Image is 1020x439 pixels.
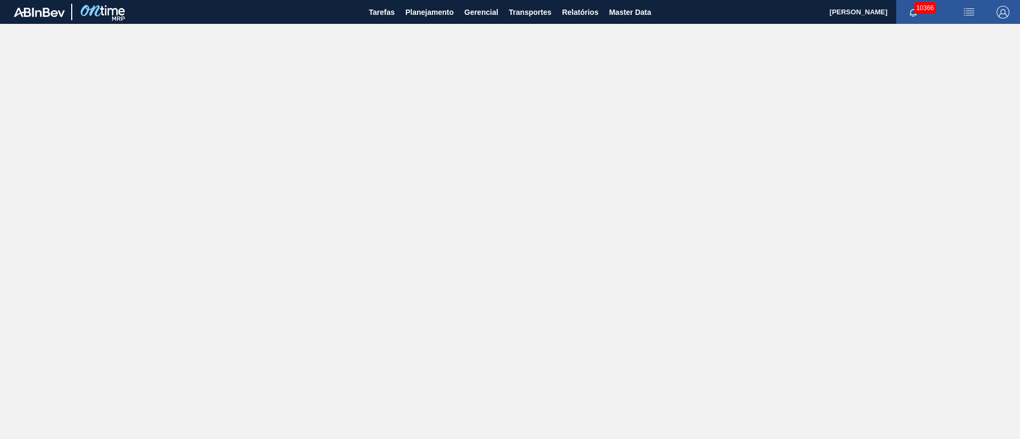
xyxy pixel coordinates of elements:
span: Gerencial [464,6,498,19]
img: Logout [997,6,1009,19]
span: Planejamento [405,6,454,19]
img: userActions [963,6,975,19]
button: Notificações [896,5,930,20]
img: TNhmsLtSVTkK8tSr43FrP2fwEKptu5GPRR3wAAAABJRU5ErkJggg== [14,7,65,17]
span: Master Data [609,6,651,19]
span: Transportes [509,6,551,19]
span: 10366 [914,2,936,14]
span: Relatórios [562,6,598,19]
span: Tarefas [369,6,395,19]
